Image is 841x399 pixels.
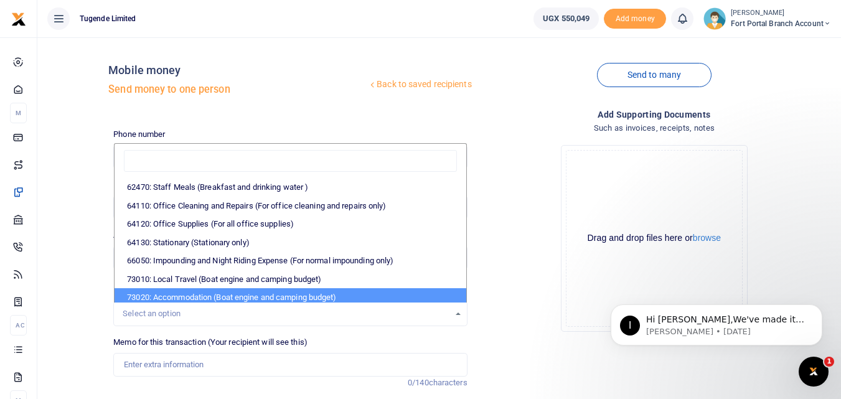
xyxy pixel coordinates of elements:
[10,103,27,123] li: M
[824,357,834,367] span: 1
[367,73,472,96] a: Back to saved recipients
[115,270,466,289] li: 73010: Local Travel (Boat engine and camping budget)
[543,12,590,25] span: UGX 550,049
[604,9,666,29] li: Toup your wallet
[533,7,599,30] a: UGX 550,049
[113,128,165,141] label: Phone number
[10,315,27,336] li: Ac
[693,233,721,242] button: browse
[592,278,841,365] iframe: Intercom notifications message
[11,12,26,27] img: logo-small
[115,215,466,233] li: 64120: Office Supplies (For all office supplies)
[115,197,466,215] li: 64110: Office Cleaning and Repairs (For office cleaning and repairs only)
[731,18,831,29] span: Fort Portal Branch Account
[408,378,429,387] span: 0/140
[11,14,26,23] a: logo-small logo-large logo-large
[113,229,204,242] label: Amount you want to send
[115,288,466,307] li: 73020: Accommodation (Boat engine and camping budget)
[113,279,203,292] label: Reason you are spending
[703,7,726,30] img: profile-user
[604,13,666,22] a: Add money
[477,121,831,135] h4: Such as invoices, receipts, notes
[703,7,831,30] a: profile-user [PERSON_NAME] Fort Portal Branch Account
[115,178,466,197] li: 62470: Staff Meals (Breakfast and drinking water )
[597,63,712,87] a: Send to many
[799,357,829,387] iframe: Intercom live chat
[561,145,748,332] div: File Uploader
[731,8,831,19] small: [PERSON_NAME]
[604,9,666,29] span: Add money
[108,83,367,96] h5: Send money to one person
[75,13,141,24] span: Tugende Limited
[113,336,308,349] label: Memo for this transaction (Your recipient will see this)
[477,108,831,121] h4: Add supporting Documents
[113,195,467,219] input: Loading name...
[566,232,742,244] div: Drag and drop files here or
[108,63,367,77] h4: Mobile money
[113,353,467,377] input: Enter extra information
[529,7,604,30] li: Wallet ballance
[115,251,466,270] li: 66050: Impounding and Night Riding Expense (For normal impounding only)
[429,378,467,387] span: characters
[113,145,467,169] input: Enter phone number
[113,246,467,270] input: UGX
[113,179,174,191] label: Recipient's name
[115,233,466,252] li: 64130: Stationary (Stationary only)
[123,307,449,320] div: Select an option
